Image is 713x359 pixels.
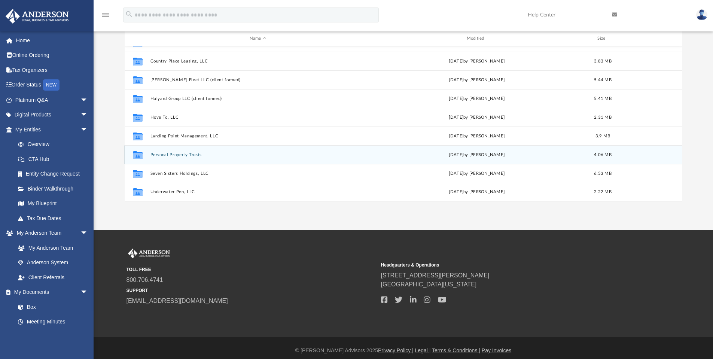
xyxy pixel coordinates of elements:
[10,152,99,167] a: CTA Hub
[125,10,133,18] i: search
[594,77,612,82] span: 5.44 MB
[369,114,585,121] div: [DATE] by [PERSON_NAME]
[5,33,99,48] a: Home
[5,226,95,241] a: My Anderson Teamarrow_drop_down
[369,95,585,102] div: [DATE] by [PERSON_NAME]
[150,134,366,139] button: Landing Point Management, LLC
[378,347,414,353] a: Privacy Policy |
[80,226,95,241] span: arrow_drop_down
[10,181,99,196] a: Binder Walkthrough
[369,151,585,158] div: [DATE] by [PERSON_NAME]
[127,249,171,258] img: Anderson Advisors Platinum Portal
[369,133,585,139] div: [DATE] by [PERSON_NAME]
[150,35,365,42] div: Name
[127,277,163,283] a: 800.706.4741
[594,152,612,156] span: 4.06 MB
[594,96,612,100] span: 5.41 MB
[127,287,376,294] small: SUPPORT
[594,171,612,175] span: 6.53 MB
[594,190,612,194] span: 2.22 MB
[696,9,707,20] img: User Pic
[10,329,92,344] a: Forms Library
[10,137,99,152] a: Overview
[150,96,366,101] button: Halyard Group LLC (client formed)
[369,170,585,177] div: [DATE] by [PERSON_NAME]
[101,14,110,19] a: menu
[369,189,585,195] div: [DATE] by [PERSON_NAME]
[10,270,95,285] a: Client Referrals
[10,299,92,314] a: Box
[588,35,618,42] div: Size
[43,79,60,91] div: NEW
[80,107,95,123] span: arrow_drop_down
[128,35,147,42] div: id
[381,281,477,287] a: [GEOGRAPHIC_DATA][US_STATE]
[432,347,480,353] a: Terms & Conditions |
[369,58,585,64] div: [DATE] by [PERSON_NAME]
[5,77,99,93] a: Order StatusNEW
[80,285,95,300] span: arrow_drop_down
[10,167,99,182] a: Entity Change Request
[150,77,366,82] button: [PERSON_NAME] Fleet LLC (client formed)
[482,347,511,353] a: Pay Invoices
[594,59,612,63] span: 3.83 MB
[150,152,366,157] button: Personal Property Trusts
[381,272,490,279] a: [STREET_ADDRESS][PERSON_NAME]
[595,134,610,138] span: 3.9 MB
[94,347,713,355] div: © [PERSON_NAME] Advisors 2025
[127,266,376,273] small: TOLL FREE
[5,122,99,137] a: My Entitiesarrow_drop_down
[415,347,431,353] a: Legal |
[101,10,110,19] i: menu
[5,63,99,77] a: Tax Organizers
[10,196,95,211] a: My Blueprint
[127,298,228,304] a: [EMAIL_ADDRESS][DOMAIN_NAME]
[10,255,95,270] a: Anderson System
[10,314,95,329] a: Meeting Minutes
[80,122,95,137] span: arrow_drop_down
[150,115,366,120] button: Hove To, LLC
[150,59,366,64] button: Country Place Leasing, LLC
[621,35,673,42] div: id
[381,262,630,268] small: Headquarters & Operations
[80,92,95,108] span: arrow_drop_down
[5,285,95,300] a: My Documentsarrow_drop_down
[5,92,99,107] a: Platinum Q&Aarrow_drop_down
[10,211,99,226] a: Tax Due Dates
[369,35,584,42] div: Modified
[150,189,366,194] button: Underwater Pen, LLC
[5,48,99,63] a: Online Ordering
[3,9,71,24] img: Anderson Advisors Platinum Portal
[369,76,585,83] div: [DATE] by [PERSON_NAME]
[150,171,366,176] button: Seven Sisters Holdings, LLC
[125,46,682,201] div: grid
[10,240,92,255] a: My Anderson Team
[594,115,612,119] span: 2.31 MB
[5,107,99,122] a: Digital Productsarrow_drop_down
